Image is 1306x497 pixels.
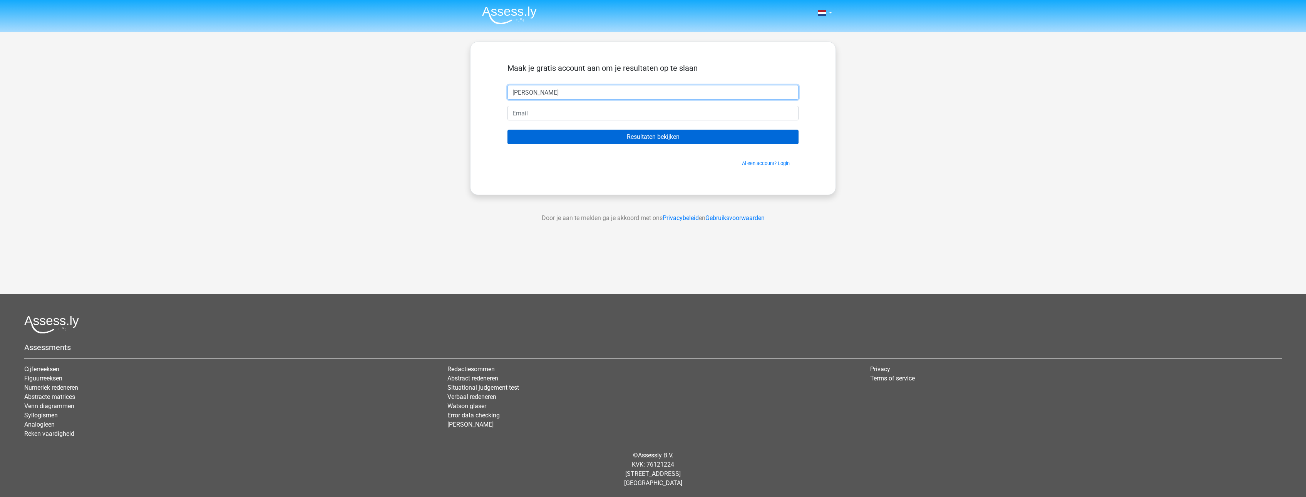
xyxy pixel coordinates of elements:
input: Resultaten bekijken [507,130,799,144]
a: Privacy [870,365,890,373]
div: © KVK: 76121224 [STREET_ADDRESS] [GEOGRAPHIC_DATA] [18,445,1288,494]
a: Terms of service [870,375,915,382]
a: Reken vaardigheid [24,430,74,437]
a: Al een account? Login [742,160,790,166]
a: Redactiesommen [447,365,495,373]
input: Email [507,106,799,120]
a: Assessly B.V. [638,452,673,459]
a: Privacybeleid [663,214,699,222]
a: Cijferreeksen [24,365,59,373]
a: Gebruiksvoorwaarden [705,214,765,222]
a: Verbaal redeneren [447,393,496,400]
a: Abstract redeneren [447,375,498,382]
img: Assessly [482,6,537,24]
h5: Assessments [24,343,1282,352]
a: Abstracte matrices [24,393,75,400]
a: Venn diagrammen [24,402,74,410]
h5: Maak je gratis account aan om je resultaten op te slaan [507,63,799,73]
input: Voornaam [507,85,799,100]
a: Figuurreeksen [24,375,62,382]
img: Assessly logo [24,315,79,334]
a: Syllogismen [24,412,58,419]
a: Numeriek redeneren [24,384,78,391]
a: Analogieen [24,421,55,428]
a: Error data checking [447,412,500,419]
a: Situational judgement test [447,384,519,391]
a: Watson glaser [447,402,486,410]
a: [PERSON_NAME] [447,421,494,428]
